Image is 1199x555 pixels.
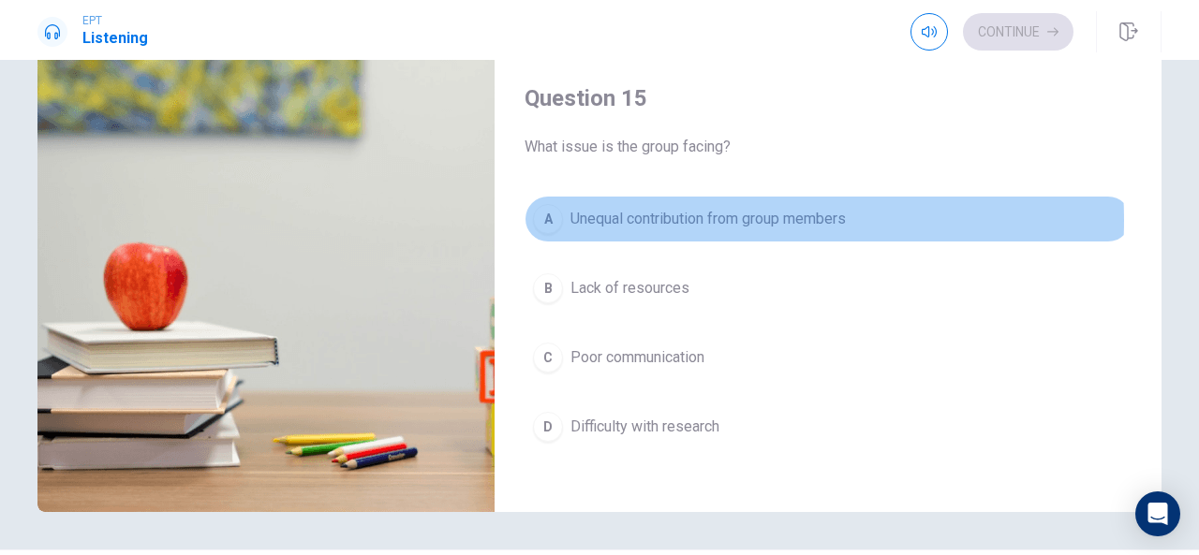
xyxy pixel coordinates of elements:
h4: Question 15 [525,83,1132,113]
span: Unequal contribution from group members [570,208,846,230]
button: BLack of resources [525,265,1132,312]
button: CPoor communication [525,334,1132,381]
button: AUnequal contribution from group members [525,196,1132,242]
button: DDifficulty with research [525,403,1132,450]
img: Discussing a Group Project [37,56,495,512]
div: A [533,204,563,234]
div: C [533,343,563,372]
span: Difficulty with research [570,416,719,438]
div: B [533,273,563,303]
span: Poor communication [570,346,704,369]
span: Lack of resources [570,277,689,299]
div: D [533,412,563,442]
span: EPT [82,14,148,27]
div: Open Intercom Messenger [1135,491,1180,536]
span: What issue is the group facing? [525,136,1132,158]
h1: Listening [82,27,148,50]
